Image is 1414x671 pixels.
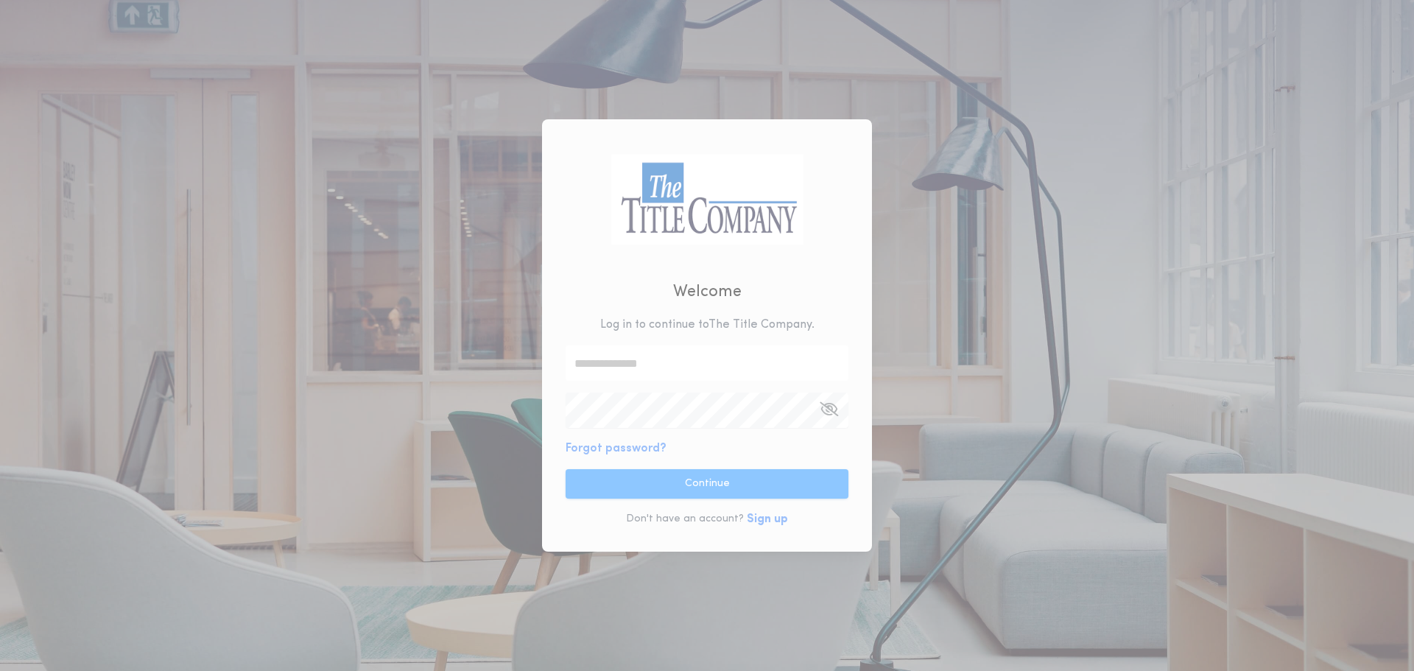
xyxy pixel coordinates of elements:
[611,154,803,245] img: logo
[673,280,742,304] h2: Welcome
[566,469,848,499] button: Continue
[747,510,788,528] button: Sign up
[566,440,666,457] button: Forgot password?
[600,316,815,334] p: Log in to continue to The Title Company .
[626,512,744,527] p: Don't have an account?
